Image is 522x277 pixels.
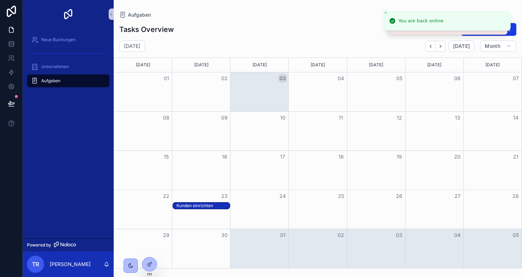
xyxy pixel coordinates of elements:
[511,231,520,239] button: 05
[162,74,170,83] button: 01
[27,60,109,73] a: Unternehmen
[50,261,91,268] p: [PERSON_NAME]
[278,231,287,239] button: 01
[115,58,171,72] div: [DATE]
[511,74,520,83] button: 07
[162,153,170,161] button: 15
[382,9,389,16] button: Close toast
[453,113,462,122] button: 13
[395,74,403,83] button: 05
[485,43,500,49] span: Month
[27,33,109,46] a: Neue Buchungen
[176,203,230,209] div: Kunden einrichten
[32,260,39,268] span: TR
[220,113,229,122] button: 09
[395,192,403,200] button: 26
[23,238,114,251] a: Powered by
[278,192,287,200] button: 24
[453,74,462,83] button: 06
[511,192,520,200] button: 28
[465,58,521,72] div: [DATE]
[232,58,287,72] div: [DATE]
[398,17,443,24] div: You are back online
[511,113,520,122] button: 14
[114,57,522,268] div: Month View
[162,192,170,200] button: 22
[41,78,60,84] span: Aufgaben
[348,58,404,72] div: [DATE]
[453,231,462,239] button: 04
[124,43,140,50] h2: [DATE]
[173,58,229,72] div: [DATE]
[453,153,462,161] button: 20
[337,74,345,83] button: 04
[27,242,51,248] span: Powered by
[511,153,520,161] button: 21
[407,58,462,72] div: [DATE]
[480,40,516,52] button: Month
[395,153,403,161] button: 19
[278,74,287,83] button: 03
[436,41,446,52] button: Next
[128,11,151,18] span: Aufgaben
[119,11,151,18] a: Aufgaben
[395,231,403,239] button: 03
[337,153,345,161] button: 18
[220,231,229,239] button: 30
[162,231,170,239] button: 29
[220,153,229,161] button: 16
[425,41,436,52] button: Back
[41,64,69,70] span: Unternehmen
[278,113,287,122] button: 10
[62,9,74,20] img: App logo
[220,74,229,83] button: 02
[453,192,462,200] button: 27
[119,24,174,34] h1: Tasks Overview
[41,37,76,43] span: Neue Buchungen
[278,153,287,161] button: 17
[337,113,345,122] button: 11
[337,231,345,239] button: 02
[290,58,346,72] div: [DATE]
[453,43,470,49] span: [DATE]
[162,113,170,122] button: 08
[220,192,229,200] button: 23
[27,74,109,87] a: Aufgaben
[337,192,345,200] button: 25
[23,28,114,96] div: scrollable content
[395,113,403,122] button: 12
[448,40,474,52] button: [DATE]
